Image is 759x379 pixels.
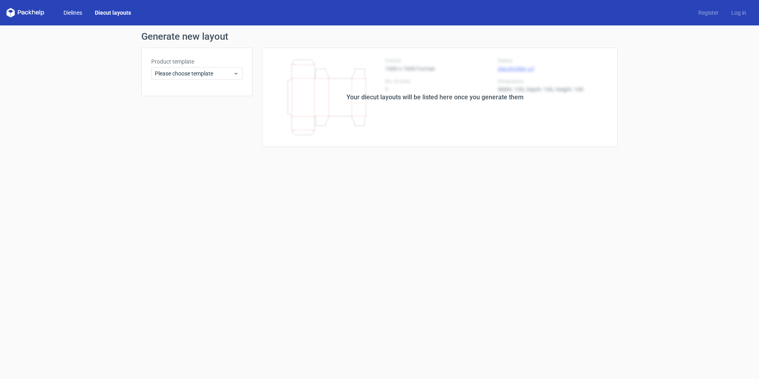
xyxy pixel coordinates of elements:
[89,9,137,17] a: Diecut layouts
[347,93,524,102] div: Your diecut layouts will be listed here once you generate them
[155,70,233,77] span: Please choose template
[151,58,243,66] label: Product template
[725,9,753,17] a: Log in
[57,9,89,17] a: Dielines
[692,9,725,17] a: Register
[141,32,618,41] h1: Generate new layout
